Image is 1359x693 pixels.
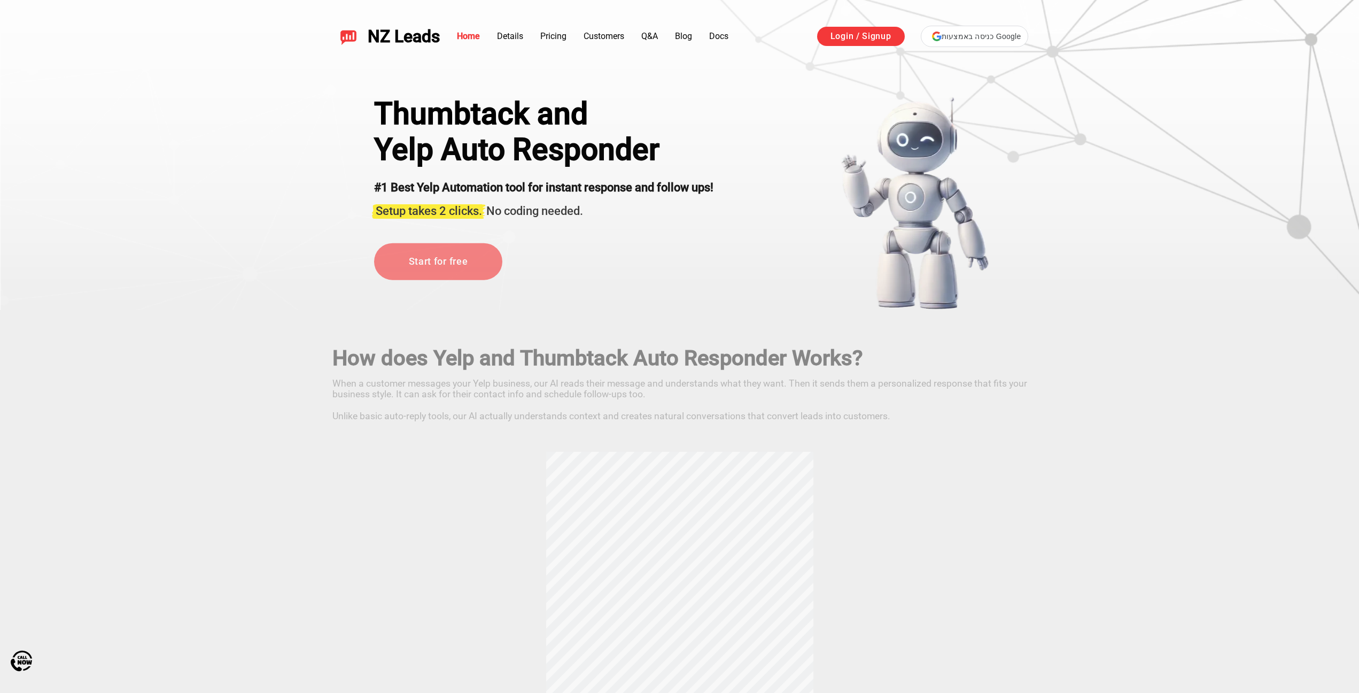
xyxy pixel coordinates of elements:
[374,132,713,167] h1: Yelp Auto Responder
[457,31,480,41] a: Home
[921,26,1028,47] div: כניסה באמצעות Google
[540,31,566,41] a: Pricing
[376,204,482,218] span: Setup takes 2 clicks.
[641,31,658,41] a: Q&A
[374,198,713,219] h3: No coding needed.
[709,31,728,41] a: Docs
[841,96,990,310] img: yelp bot
[374,96,713,132] div: Thumbtack and
[817,27,905,46] a: Login / Signup
[332,374,1027,421] p: When a customer messages your Yelp business, our AI reads their message and understands what they...
[942,31,1021,42] span: כניסה באמצעות Google
[332,346,1027,371] h2: How does Yelp and Thumbtack Auto Responder Works?
[497,31,523,41] a: Details
[374,243,502,280] a: Start for free
[584,31,624,41] a: Customers
[675,31,692,41] a: Blog
[11,650,32,672] img: Call Now
[374,181,713,195] strong: #1 Best Yelp Automation tool for instant response and follow ups!
[340,28,357,45] img: NZ Leads logo
[368,27,440,47] span: NZ Leads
